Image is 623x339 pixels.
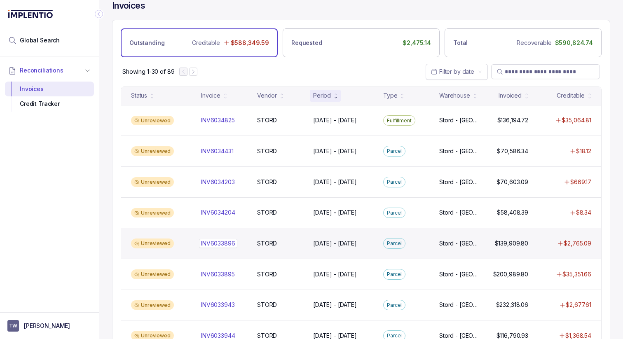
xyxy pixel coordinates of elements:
[201,147,234,155] p: INV6034431
[439,147,479,155] p: Stord - [GEOGRAPHIC_DATA]
[497,178,528,186] p: $70,603.09
[387,239,402,248] p: Parcel
[453,39,468,47] p: Total
[192,39,220,47] p: Creditable
[94,9,104,19] div: Collapse Icon
[257,91,277,100] div: Vendor
[129,39,164,47] p: Outstanding
[201,301,235,309] p: INV6033943
[313,208,357,217] p: [DATE] - [DATE]
[131,269,174,279] div: Unreviewed
[497,147,528,155] p: $70,586.34
[497,116,528,124] p: $136,194.72
[201,91,220,100] div: Invoice
[439,301,479,309] p: Stord - [GEOGRAPHIC_DATA]
[403,39,431,47] p: $2,475.14
[564,239,591,248] p: $2,765.09
[7,320,91,332] button: User initials[PERSON_NAME]
[387,178,402,186] p: Parcel
[122,68,174,76] div: Remaining page entries
[562,270,591,278] p: $35,351.66
[257,208,277,217] p: STORD
[495,239,528,248] p: $139,909.80
[12,96,87,111] div: Credit Tracker
[189,68,197,76] button: Next Page
[199,239,237,248] p: INV6033896
[7,320,19,332] span: User initials
[439,239,479,248] p: Stord - [GEOGRAPHIC_DATA]
[5,80,94,113] div: Reconciliations
[131,238,174,248] div: Unreviewed
[131,91,147,100] div: Status
[5,61,94,79] button: Reconciliations
[439,178,479,186] p: Stord - [GEOGRAPHIC_DATA]
[566,301,591,309] p: $2,677.61
[493,270,528,278] p: $200,989.80
[313,178,357,186] p: [DATE] - [DATE]
[576,208,591,217] p: $8.34
[20,36,60,44] span: Global Search
[131,116,174,126] div: Unreviewed
[257,270,277,278] p: STORD
[557,91,585,100] div: Creditable
[257,147,277,155] p: STORD
[387,270,402,278] p: Parcel
[439,208,479,217] p: Stord - [GEOGRAPHIC_DATA]
[231,39,269,47] p: $588,349.59
[201,270,235,278] p: INV6033895
[291,39,322,47] p: Requested
[570,178,591,186] p: $669.17
[387,147,402,155] p: Parcel
[201,178,235,186] p: INV6034203
[313,116,357,124] p: [DATE] - [DATE]
[131,300,174,310] div: Unreviewed
[131,177,174,187] div: Unreviewed
[499,91,522,100] div: Invoiced
[313,301,357,309] p: [DATE] - [DATE]
[555,39,593,47] p: $590,824.74
[387,209,402,217] p: Parcel
[201,116,235,124] p: INV6034825
[313,270,357,278] p: [DATE] - [DATE]
[496,301,528,309] p: $232,318.06
[313,239,357,248] p: [DATE] - [DATE]
[387,301,402,309] p: Parcel
[313,147,357,155] p: [DATE] - [DATE]
[257,178,277,186] p: STORD
[24,322,70,330] p: [PERSON_NAME]
[497,208,528,217] p: $58,408.39
[562,116,591,124] p: $35,064.81
[426,64,488,79] button: Date Range Picker
[20,66,63,75] span: Reconciliations
[257,116,277,124] p: STORD
[439,91,470,100] div: Warehouse
[122,68,174,76] p: Showing 1-30 of 89
[439,270,479,278] p: Stord - [GEOGRAPHIC_DATA]
[257,301,277,309] p: STORD
[131,208,174,218] div: Unreviewed
[313,91,331,100] div: Period
[439,68,474,75] span: Filter by date
[131,146,174,156] div: Unreviewed
[257,239,277,248] p: STORD
[387,117,412,125] p: Fulfillment
[431,68,474,76] search: Date Range Picker
[383,91,397,100] div: Type
[576,147,591,155] p: $18.12
[439,116,479,124] p: Stord - [GEOGRAPHIC_DATA]
[517,39,551,47] p: Recoverable
[201,208,235,217] p: INV6034204
[12,82,87,96] div: Invoices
